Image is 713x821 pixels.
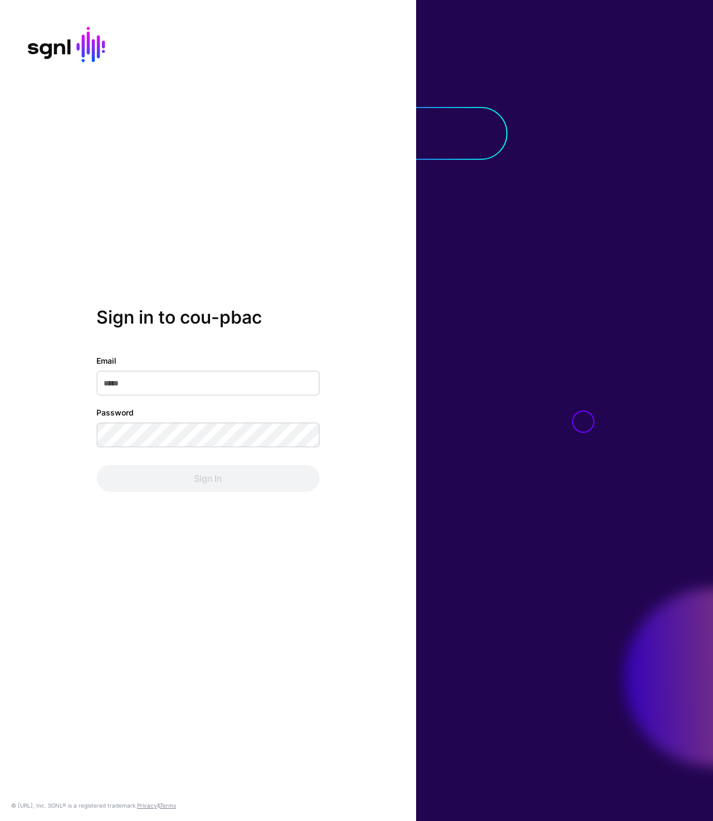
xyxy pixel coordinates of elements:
[160,802,176,809] a: Terms
[96,307,319,328] h2: Sign in to cou-pbac
[96,355,116,366] label: Email
[96,407,134,418] label: Password
[137,802,157,809] a: Privacy
[11,801,176,810] div: © [URL], Inc. SGNL® is a registered trademark. &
